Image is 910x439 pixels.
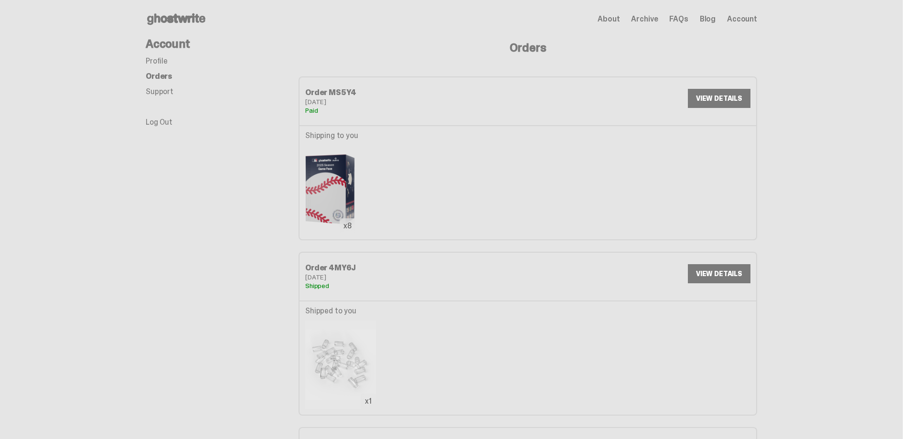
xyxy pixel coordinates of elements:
a: Archive [631,15,658,23]
a: About [598,15,620,23]
div: Order 4MY6J [305,264,528,272]
a: Log Out [146,117,172,127]
a: Profile [146,56,168,66]
a: FAQs [669,15,688,23]
a: VIEW DETAILS [688,264,750,283]
h4: Orders [299,42,757,54]
div: Shipped [305,282,528,289]
div: x1 [361,394,376,409]
a: Orders [146,71,172,81]
div: [DATE] [305,98,528,105]
a: VIEW DETAILS [688,89,750,108]
h4: Account [146,38,299,50]
p: Shipping to you [305,132,358,139]
p: Shipped to you [305,307,376,315]
a: Blog [700,15,716,23]
a: Account [727,15,757,23]
div: Paid [305,107,528,114]
div: x8 [340,218,355,234]
div: [DATE] [305,274,528,280]
div: Order MS5Y4 [305,89,528,96]
a: Support [146,86,173,96]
